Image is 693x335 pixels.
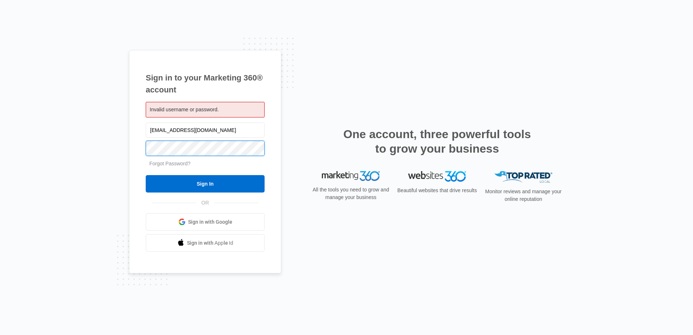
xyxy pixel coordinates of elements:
[146,234,265,252] a: Sign in with Apple Id
[187,239,233,247] span: Sign in with Apple Id
[322,171,380,181] img: Marketing 360
[196,199,214,207] span: OR
[188,218,232,226] span: Sign in with Google
[150,107,219,112] span: Invalid username or password.
[310,186,391,201] p: All the tools you need to grow and manage your business
[146,123,265,138] input: Email
[146,72,265,96] h1: Sign in to your Marketing 360® account
[408,171,466,182] img: Websites 360
[483,188,564,203] p: Monitor reviews and manage your online reputation
[397,187,478,194] p: Beautiful websites that drive results
[146,175,265,193] input: Sign In
[494,171,552,183] img: Top Rated Local
[149,161,191,166] a: Forgot Password?
[146,213,265,231] a: Sign in with Google
[341,127,533,156] h2: One account, three powerful tools to grow your business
